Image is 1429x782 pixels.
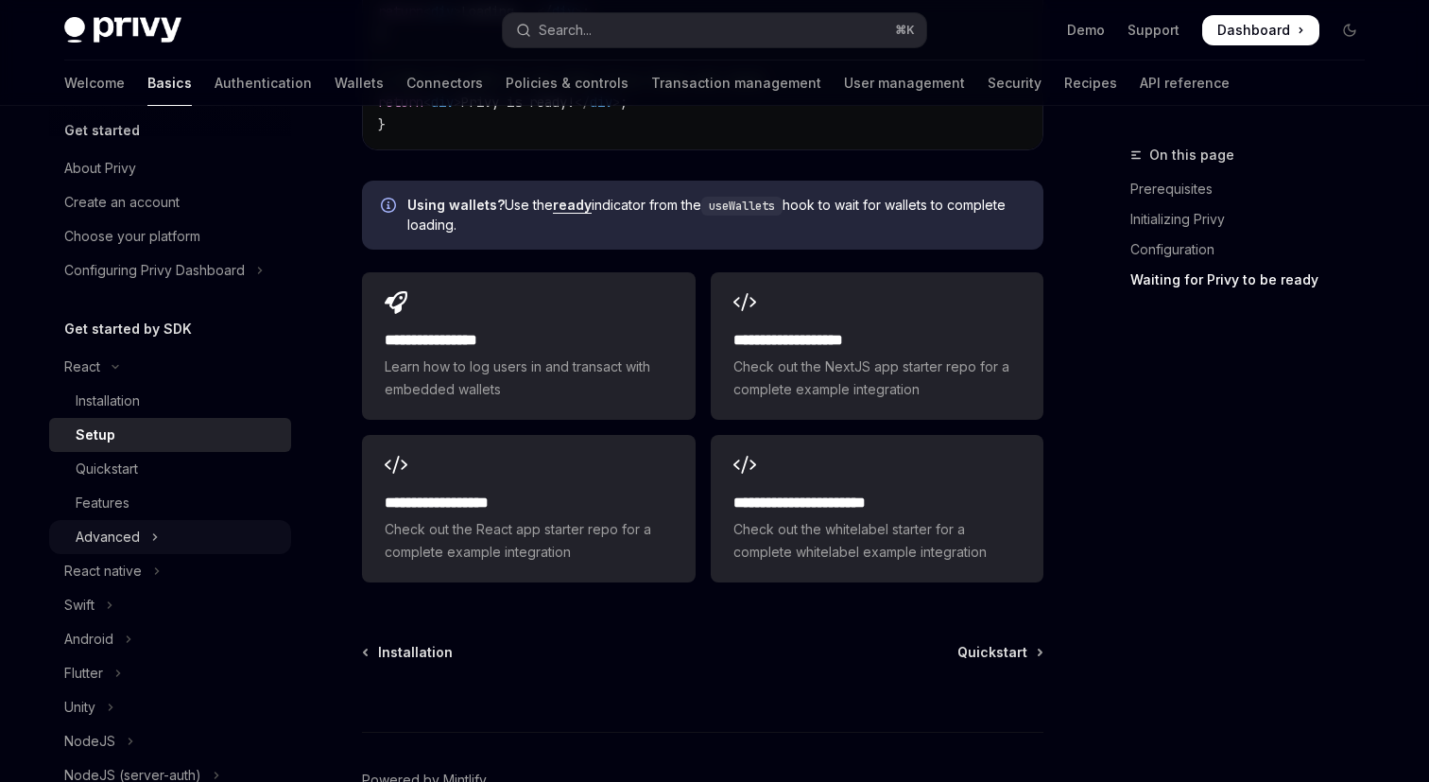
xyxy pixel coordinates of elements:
[381,198,400,217] svg: Info
[701,197,783,216] code: useWallets
[49,588,291,622] button: Toggle Swift section
[1149,144,1234,166] span: On this page
[895,23,915,38] span: ⌘ K
[1130,174,1380,204] a: Prerequisites
[49,219,291,253] a: Choose your platform
[64,259,245,282] div: Configuring Privy Dashboard
[378,643,453,662] span: Installation
[364,643,453,662] a: Installation
[844,61,965,106] a: User management
[64,730,115,753] div: NodeJS
[49,622,291,656] button: Toggle Android section
[49,656,291,690] button: Toggle Flutter section
[733,518,1021,564] span: Check out the whitelabel starter for a complete whitelabel example integration
[406,61,483,106] a: Connectors
[1128,21,1179,40] a: Support
[49,350,291,384] button: Toggle React section
[147,61,192,106] a: Basics
[64,318,192,340] h5: Get started by SDK
[76,424,115,446] div: Setup
[76,492,129,514] div: Features
[64,696,95,719] div: Unity
[76,526,140,548] div: Advanced
[711,435,1043,582] a: **** **** **** **** ***Check out the whitelabel starter for a complete whitelabel example integra...
[407,197,505,213] strong: Using wallets?
[76,390,140,412] div: Installation
[64,225,200,248] div: Choose your platform
[362,272,695,420] a: **** **** **** *Learn how to log users in and transact with embedded wallets
[49,554,291,588] button: Toggle React native section
[49,486,291,520] a: Features
[64,157,136,180] div: About Privy
[49,690,291,724] button: Toggle Unity section
[64,191,180,214] div: Create an account
[407,196,1024,235] span: Use the indicator from the hook to wait for wallets to complete loading.
[1217,21,1290,40] span: Dashboard
[49,724,291,758] button: Toggle NodeJS section
[64,662,103,685] div: Flutter
[64,594,95,617] div: Swift
[988,61,1042,106] a: Security
[64,61,125,106] a: Welcome
[76,458,138,480] div: Quickstart
[385,518,672,564] span: Check out the React app starter repo for a complete example integration
[957,643,1042,662] a: Quickstart
[49,185,291,219] a: Create an account
[49,520,291,554] button: Toggle Advanced section
[1130,204,1380,235] a: Initializing Privy
[49,418,291,452] a: Setup
[711,272,1043,420] a: **** **** **** ****Check out the NextJS app starter repo for a complete example integration
[1067,21,1105,40] a: Demo
[362,435,695,582] a: **** **** **** ***Check out the React app starter repo for a complete example integration
[64,17,181,43] img: dark logo
[49,253,291,287] button: Toggle Configuring Privy Dashboard section
[335,61,384,106] a: Wallets
[651,61,821,106] a: Transaction management
[1064,61,1117,106] a: Recipes
[503,13,926,47] button: Open search
[1130,265,1380,295] a: Waiting for Privy to be ready
[64,560,142,582] div: React native
[64,356,100,378] div: React
[539,19,592,42] div: Search...
[1140,61,1230,106] a: API reference
[1202,15,1319,45] a: Dashboard
[64,628,113,651] div: Android
[49,384,291,418] a: Installation
[733,356,1021,401] span: Check out the NextJS app starter repo for a complete example integration
[553,197,592,214] a: ready
[378,116,386,133] span: }
[385,356,672,401] span: Learn how to log users in and transact with embedded wallets
[1130,235,1380,265] a: Configuration
[506,61,628,106] a: Policies & controls
[49,452,291,486] a: Quickstart
[957,643,1027,662] span: Quickstart
[215,61,312,106] a: Authentication
[49,151,291,185] a: About Privy
[1334,15,1365,45] button: Toggle dark mode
